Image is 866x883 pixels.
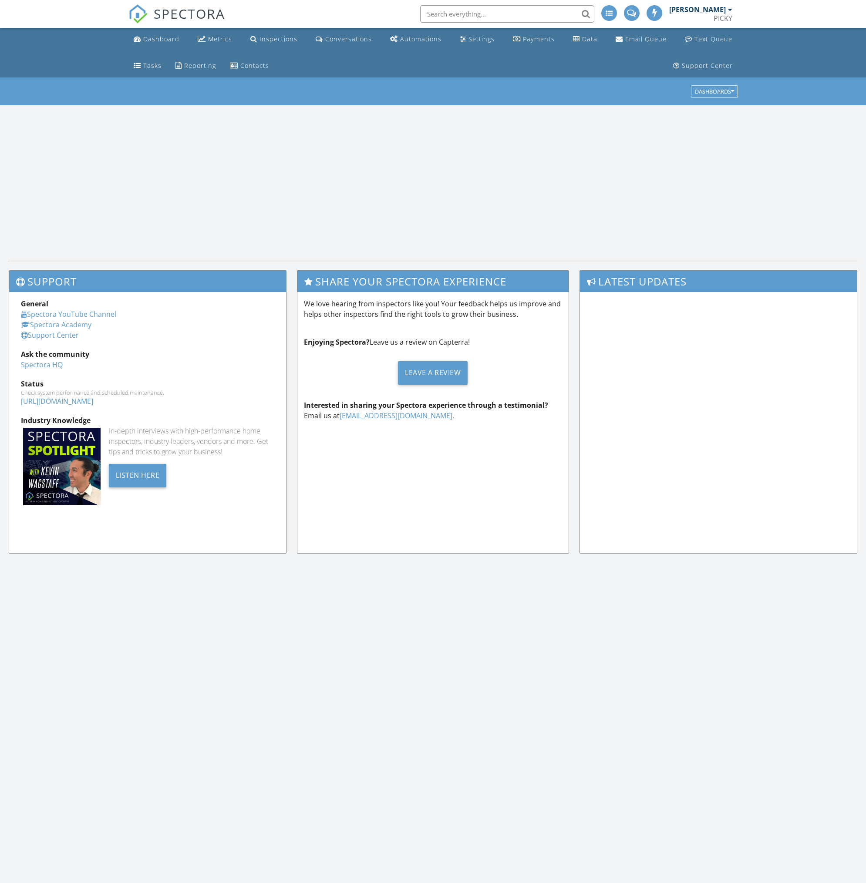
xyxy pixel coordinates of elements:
div: Metrics [208,35,232,43]
a: Tasks [130,58,165,74]
a: Automations (Advanced) [387,31,445,47]
div: Email Queue [625,35,667,43]
p: Email us at . [304,400,563,421]
div: Inspections [259,35,297,43]
a: Spectora YouTube Channel [21,309,116,319]
div: Ask the community [21,349,274,359]
h3: Support [9,271,286,292]
div: Automations [400,35,441,43]
strong: Enjoying Spectora? [304,337,370,347]
a: Leave a Review [304,354,563,391]
div: Status [21,379,274,389]
button: Dashboards [691,86,738,98]
div: Dashboard [143,35,179,43]
div: PICKY [714,14,732,23]
div: Support Center [682,61,733,70]
strong: Interested in sharing your Spectora experience through a testimonial? [304,400,548,410]
p: Leave us a review on Capterra! [304,337,563,347]
a: Settings [456,31,498,47]
div: Contacts [240,61,269,70]
a: Inspections [247,31,301,47]
div: Data [582,35,597,43]
div: Payments [523,35,555,43]
a: Metrics [194,31,236,47]
a: Support Center [21,330,79,340]
a: SPECTORA [128,12,225,30]
div: Settings [468,35,495,43]
h3: Share Your Spectora Experience [297,271,569,292]
a: Spectora HQ [21,360,63,369]
div: Conversations [325,35,372,43]
a: Dashboard [130,31,183,47]
a: Payments [509,31,558,47]
a: Contacts [226,58,273,74]
img: The Best Home Inspection Software - Spectora [128,4,148,24]
div: Text Queue [694,35,732,43]
a: Text Queue [681,31,736,47]
a: Conversations [312,31,375,47]
img: Spectoraspolightmain [23,428,101,505]
a: Email Queue [612,31,670,47]
p: We love hearing from inspectors like you! Your feedback helps us improve and helps other inspecto... [304,299,563,319]
a: [URL][DOMAIN_NAME] [21,396,93,406]
h3: Latest Updates [580,271,857,292]
div: In-depth interviews with high-performance home inspectors, industry leaders, vendors and more. Ge... [109,426,274,457]
strong: General [21,299,48,309]
div: Industry Knowledge [21,415,274,426]
span: SPECTORA [154,4,225,23]
input: Search everything... [420,5,594,23]
div: Dashboards [695,89,734,95]
div: Leave a Review [398,361,468,385]
a: Listen Here [109,470,167,480]
div: Listen Here [109,464,167,487]
a: Data [569,31,601,47]
a: Spectora Academy [21,320,91,329]
div: [PERSON_NAME] [669,5,726,14]
a: Reporting [172,58,219,74]
div: Reporting [184,61,216,70]
div: Check system performance and scheduled maintenance. [21,389,274,396]
div: Tasks [143,61,162,70]
a: [EMAIL_ADDRESS][DOMAIN_NAME] [340,411,452,420]
a: Support Center [670,58,736,74]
